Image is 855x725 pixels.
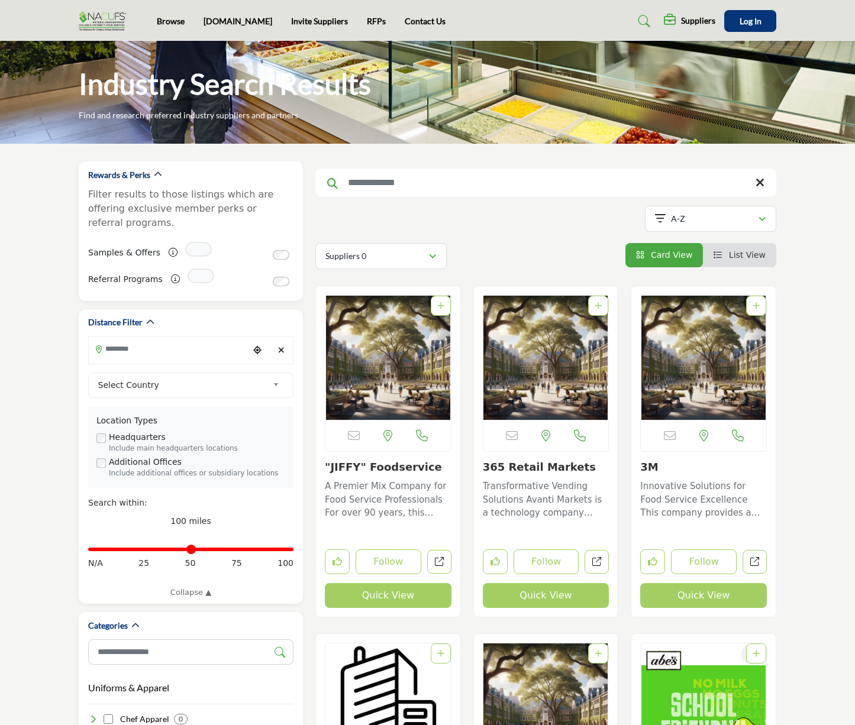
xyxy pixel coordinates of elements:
[483,296,609,420] img: 365 Retail Markets
[315,169,776,197] input: Search Keyword
[272,338,290,363] div: Clear search location
[88,620,128,632] h2: Categories
[641,296,766,420] img: 3M
[120,713,169,725] h4: Chef Apparel: Dressing chefs in quality coats, hats, and kitchen wear.
[483,480,609,520] p: Transformative Vending Solutions Avanti Markets is a technology company pioneering unattended ret...
[79,66,371,102] h1: Industry Search Results
[325,480,451,520] p: A Premier Mix Company for Food Service Professionals For over 90 years, this family-owned company...
[273,277,289,286] input: Switch to Referral Programs
[88,587,293,598] a: Collapse ▲
[174,714,188,724] div: 0 Results For Chef Apparel
[109,456,182,468] label: Additional Offices
[109,431,166,444] label: Headquarters
[179,715,183,723] b: 0
[96,415,285,427] div: Location Types
[185,557,196,569] span: 50
[325,583,451,608] button: Quick View
[249,338,266,363] div: Choose your current location
[88,639,293,665] input: Search Category
[729,250,766,260] span: List View
[641,296,766,420] a: Open Listing in new tab
[315,243,447,269] button: Suppliers 0
[356,549,421,574] button: Follow
[273,250,289,260] input: Switch to Samples & Offers
[671,213,685,225] p: A-Z
[170,516,211,526] span: 100 miles
[740,16,762,26] span: Log In
[483,296,609,420] a: Open Listing in new tab
[138,557,149,569] span: 25
[753,649,760,658] a: Add To List
[325,461,442,473] a: "JIFFY" Foodservice
[278,557,293,569] span: 100
[88,187,293,230] p: Filter results to those listings which are offering exclusive member perks or referral programs.
[640,461,767,474] h3: 3M
[753,301,760,310] a: Add To List
[645,206,776,232] button: A-Z
[88,557,103,569] span: N/A
[483,461,609,474] h3: 365 Retail Markets
[98,378,269,392] span: Select Country
[681,15,715,26] h5: Suppliers
[79,11,132,31] img: Site Logo
[325,477,451,520] a: A Premier Mix Company for Food Service Professionals For over 90 years, this family-owned company...
[325,296,451,420] a: Open Listing in new tab
[325,296,451,420] img: "JIFFY" Foodservice
[104,714,113,724] input: Select Chef Apparel checkbox
[427,550,451,574] a: Open jiffy-foodservice in new tab
[231,557,242,569] span: 75
[743,550,767,574] a: Open 3m in new tab
[109,444,285,454] div: Include main headquarters locations
[88,269,163,290] label: Referral Programs
[405,16,446,26] a: Contact Us
[437,301,444,310] a: Add To List
[367,16,386,26] a: RFPs
[703,243,776,267] li: List View
[595,649,602,658] a: Add To List
[595,301,602,310] a: Add To List
[88,316,143,328] h2: Distance Filter
[325,250,366,262] p: Suppliers 0
[79,109,298,121] p: Find and research preferred industry suppliers and partners
[514,549,579,574] button: Follow
[204,16,272,26] a: [DOMAIN_NAME]
[651,250,692,260] span: Card View
[664,14,715,28] div: Suppliers
[714,250,766,260] a: View List
[671,549,737,574] button: Follow
[483,461,596,473] a: 365 Retail Markets
[291,16,348,26] a: Invite Suppliers
[88,681,169,695] button: Uniforms & Apparel
[157,16,185,26] a: Browse
[625,243,704,267] li: Card View
[483,549,508,574] button: Like listing
[437,649,444,658] a: Add To List
[627,12,658,31] a: Search
[325,549,350,574] button: Like listing
[640,583,767,608] button: Quick View
[109,468,285,479] div: Include additional offices or subsidiary locations
[325,461,451,474] h3: "JIFFY" Foodservice
[724,10,776,32] button: Log In
[640,477,767,520] a: Innovative Solutions for Food Service Excellence This company provides a comprehensive range of p...
[483,477,609,520] a: Transformative Vending Solutions Avanti Markets is a technology company pioneering unattended ret...
[585,550,609,574] a: Open 365-retail-markets in new tab
[636,250,693,260] a: View Card
[483,583,609,608] button: Quick View
[89,338,249,361] input: Search Location
[640,461,658,473] a: 3M
[640,480,767,520] p: Innovative Solutions for Food Service Excellence This company provides a comprehensive range of p...
[88,169,150,181] h2: Rewards & Perks
[640,549,665,574] button: Like listing
[88,497,293,509] div: Search within:
[88,242,160,263] label: Samples & Offers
